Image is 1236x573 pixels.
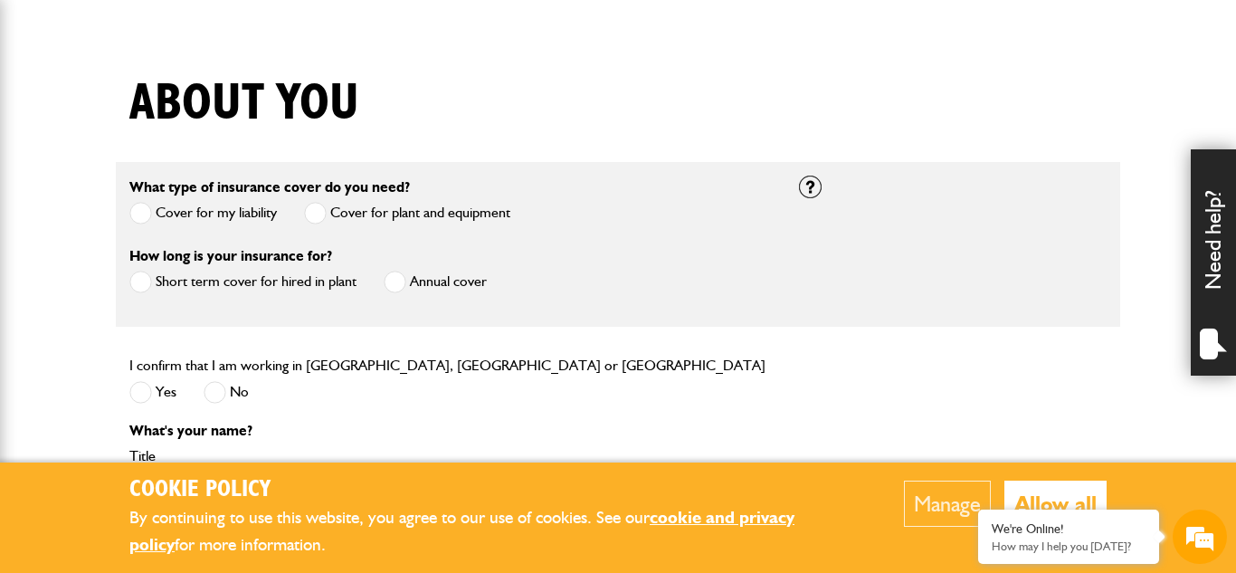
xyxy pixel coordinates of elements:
[129,202,277,224] label: Cover for my liability
[904,481,991,527] button: Manage
[204,381,249,404] label: No
[246,444,328,469] em: Start Chat
[24,274,330,314] input: Enter your phone number
[384,271,487,293] label: Annual cover
[297,9,340,53] div: Minimize live chat window
[94,101,304,125] div: Chat with us now
[992,540,1146,553] p: How may I help you today?
[129,424,772,438] p: What's your name?
[129,180,410,195] label: What type of insurance cover do you need?
[129,381,176,404] label: Yes
[1191,149,1236,376] div: Need help?
[129,249,332,263] label: How long is your insurance for?
[24,167,330,207] input: Enter your last name
[129,358,765,373] label: I confirm that I am working in [GEOGRAPHIC_DATA], [GEOGRAPHIC_DATA] or [GEOGRAPHIC_DATA]
[24,221,330,261] input: Enter your email address
[992,521,1146,537] div: We're Online!
[31,100,76,126] img: d_20077148190_company_1631870298795_20077148190
[304,202,510,224] label: Cover for plant and equipment
[129,476,849,504] h2: Cookie Policy
[129,504,849,559] p: By continuing to use this website, you agree to our use of cookies. See our for more information.
[129,73,359,134] h1: About you
[1004,481,1107,527] button: Allow all
[24,328,330,429] textarea: Type your message and hit 'Enter'
[129,449,772,463] label: Title
[129,271,357,293] label: Short term cover for hired in plant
